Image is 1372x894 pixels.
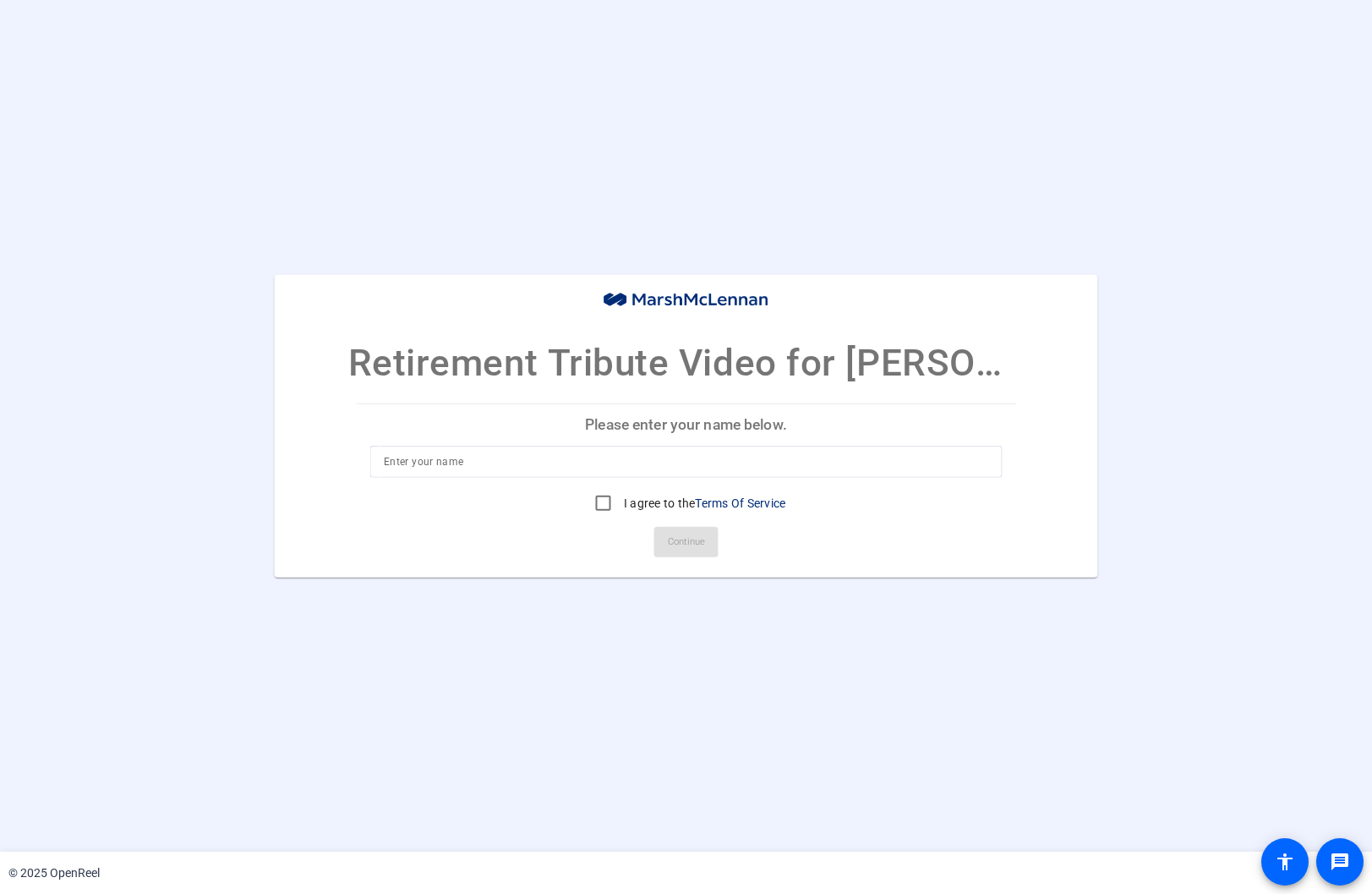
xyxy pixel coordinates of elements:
mat-icon: accessibility [1275,852,1295,872]
p: Please enter your name below. [357,404,1015,445]
p: Retirement Tribute Video for [PERSON_NAME] [348,335,1025,391]
a: Terms Of Service [695,496,785,510]
label: I agree to the [620,495,786,512]
input: Enter your name [384,452,988,472]
div: © 2025 OpenReel [8,864,100,882]
img: company-logo [602,291,771,310]
mat-icon: message [1330,852,1350,872]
